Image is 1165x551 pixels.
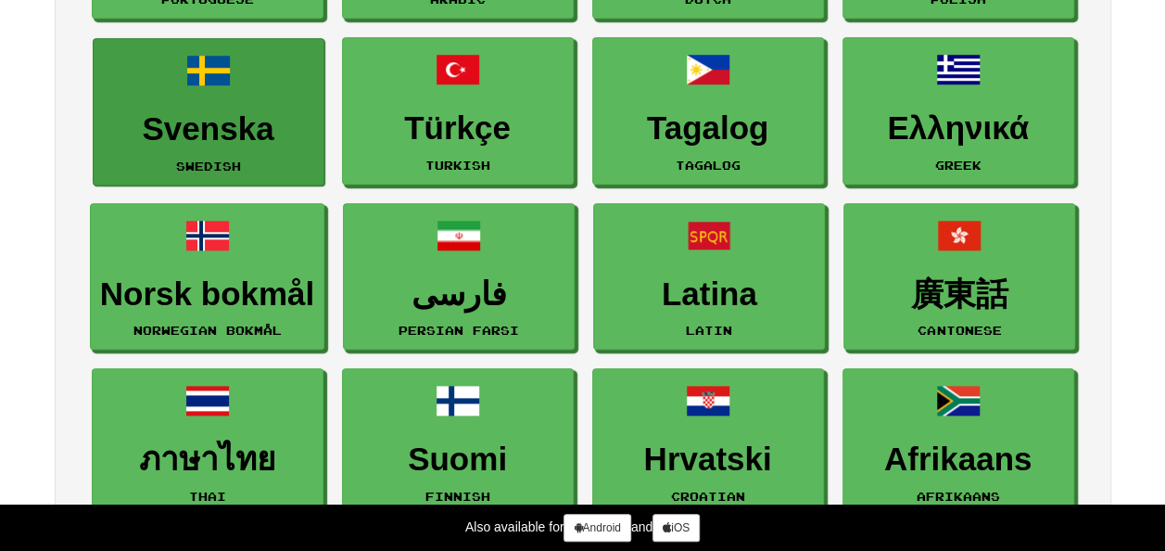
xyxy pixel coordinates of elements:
h3: Hrvatski [602,442,814,478]
a: SvenskaSwedish [93,38,324,186]
h3: Svenska [103,111,314,147]
small: Turkish [425,159,490,172]
a: TagalogTagalog [592,37,824,185]
h3: Ελληνικά [853,110,1064,147]
small: Norwegian Bokmål [133,324,282,337]
a: LatinaLatin [593,203,825,351]
small: Croatian [671,490,745,503]
a: Android [564,514,630,542]
a: SuomiFinnish [342,368,574,516]
small: Afrikaans [917,490,1000,503]
a: فارسیPersian Farsi [343,203,575,351]
a: ภาษาไทยThai [92,368,323,516]
small: Finnish [425,490,490,503]
small: Persian Farsi [399,324,519,337]
a: TürkçeTurkish [342,37,574,185]
small: Tagalog [676,159,741,172]
a: iOS [652,514,700,542]
h3: Tagalog [602,110,814,147]
a: HrvatskiCroatian [592,368,824,516]
h3: ภาษาไทย [102,442,313,478]
h3: Suomi [352,442,564,478]
a: 廣東話Cantonese [843,203,1075,351]
small: Greek [935,159,981,172]
small: Swedish [176,160,241,173]
small: Cantonese [918,324,1001,337]
h3: فارسی [353,276,564,313]
h3: Norsk bokmål [100,276,314,313]
a: ΕλληνικάGreek [842,37,1074,185]
a: Norsk bokmålNorwegian Bokmål [90,203,324,351]
small: Latin [686,324,732,337]
small: Thai [189,490,226,503]
h3: Afrikaans [853,442,1064,478]
a: AfrikaansAfrikaans [842,368,1074,516]
h3: Latina [603,276,815,313]
h3: 廣東話 [854,276,1065,313]
h3: Türkçe [352,110,564,147]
